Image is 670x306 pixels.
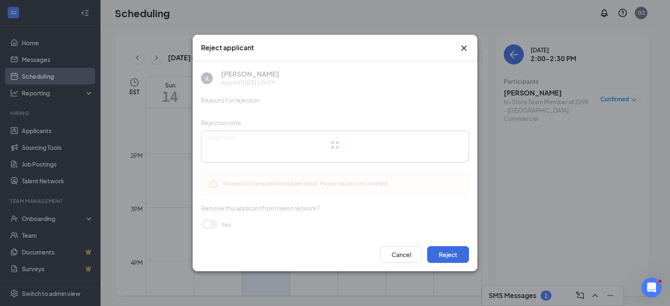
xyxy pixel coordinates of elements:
button: Close [459,43,469,53]
button: Reject [427,246,469,263]
h3: Reject applicant [201,43,254,52]
button: Cancel [380,246,422,263]
svg: Cross [459,43,469,53]
iframe: Intercom live chat [642,278,662,298]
